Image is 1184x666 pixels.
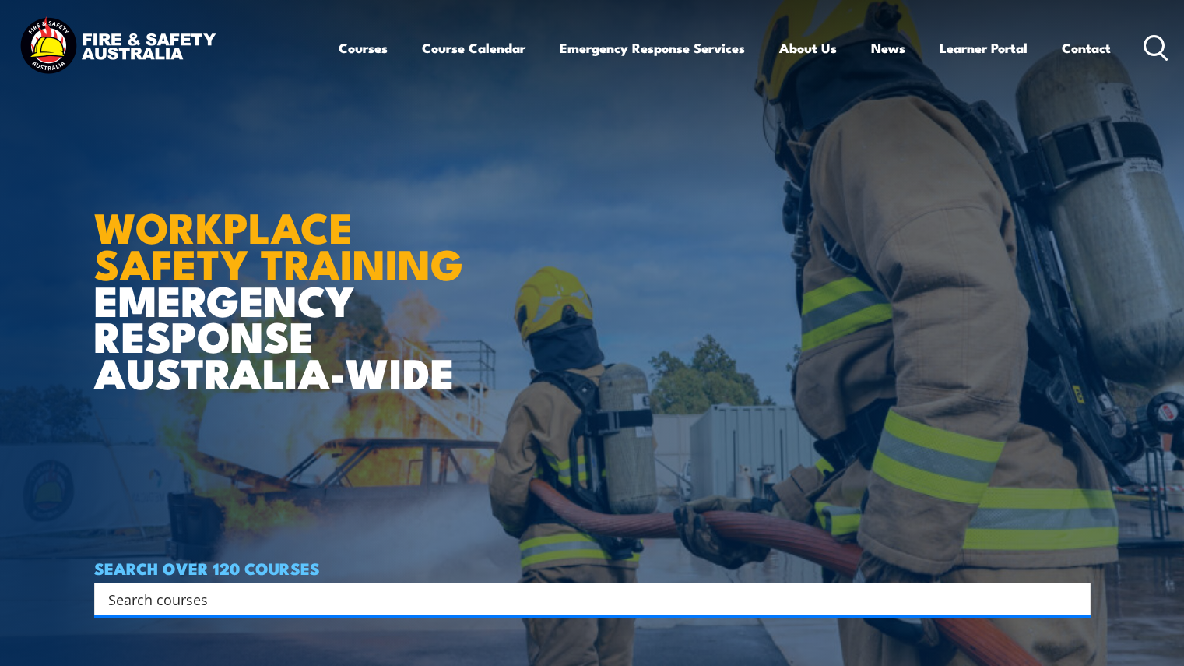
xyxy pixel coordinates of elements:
a: Contact [1062,27,1111,69]
a: Course Calendar [422,27,525,69]
a: About Us [779,27,837,69]
a: News [871,27,905,69]
input: Search input [108,587,1056,611]
a: Learner Portal [940,27,1028,69]
a: Courses [339,27,388,69]
h1: EMERGENCY RESPONSE AUSTRALIA-WIDE [94,169,475,390]
h4: SEARCH OVER 120 COURSES [94,559,1091,576]
strong: WORKPLACE SAFETY TRAINING [94,193,463,294]
a: Emergency Response Services [560,27,745,69]
form: Search form [111,588,1059,610]
button: Search magnifier button [1063,588,1085,610]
